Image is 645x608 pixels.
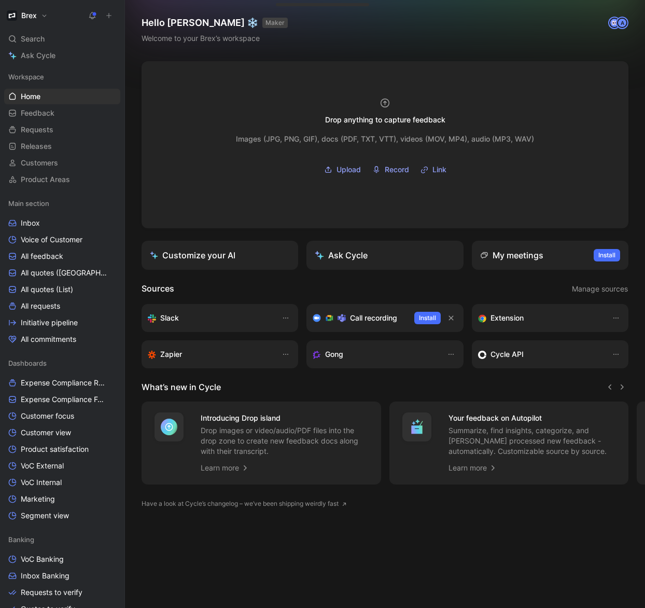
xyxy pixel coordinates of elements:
[4,491,120,507] a: Marketing
[21,251,63,261] span: All feedback
[4,392,120,407] a: Expense Compliance Feedback
[21,394,108,405] span: Expense Compliance Feedback
[201,462,249,474] a: Learn more
[571,282,628,296] button: Manage sources
[419,313,436,323] span: Install
[8,358,47,368] span: Dashboards
[313,312,405,324] div: Record & transcribe meetings from Zoom, Meet & Teams.
[4,441,120,457] a: Product satisfaction
[4,585,120,600] a: Requests to verify
[21,218,40,228] span: Inbox
[4,248,120,264] a: All feedback
[21,461,64,471] span: VoC External
[4,298,120,314] a: All requests
[4,331,120,347] a: All commitments
[320,162,364,177] button: Upload
[201,425,369,457] p: Drop images or video/audio/PDF files into the drop zone to create new feedback docs along with th...
[21,284,73,295] span: All quotes (List)
[4,265,120,281] a: All quotes ([GEOGRAPHIC_DATA])
[336,163,361,176] span: Upload
[4,155,120,171] a: Customers
[490,312,524,324] h3: Extension
[4,196,120,211] div: Main section
[4,355,120,371] div: Dashboards
[160,312,179,324] h3: Slack
[21,411,74,421] span: Customer focus
[4,282,120,297] a: All quotes (List)
[4,139,120,154] a: Releases
[4,551,120,567] a: VoC Banking
[4,8,50,23] button: BrexBrex
[21,268,108,278] span: All quotes ([GEOGRAPHIC_DATA])
[21,477,62,488] span: VoC Internal
[572,283,628,295] span: Manage sources
[142,499,347,509] a: Have a look at Cycle’s changelog – we’ve been shipping weirdly fast
[150,249,235,261] div: Customize your AI
[21,49,55,62] span: Ask Cycle
[21,11,37,20] h1: Brex
[201,412,369,424] h4: Introducing Drop island
[8,72,44,82] span: Workspace
[21,301,60,311] span: All requests
[21,554,64,564] span: VoC Banking
[617,18,627,28] div: A
[4,31,120,47] div: Search
[4,475,120,490] a: VoC Internal
[8,534,34,545] span: Banking
[21,108,54,118] span: Feedback
[142,241,298,270] a: Customize your AI
[142,381,221,393] h2: What’s new in Cycle
[315,249,368,261] div: Ask Cycle
[21,571,69,581] span: Inbox Banking
[7,10,17,21] img: Brex
[4,122,120,137] a: Requests
[4,196,120,347] div: Main sectionInboxVoice of CustomerAll feedbackAll quotes ([GEOGRAPHIC_DATA])All quotes (List)All ...
[448,412,616,424] h4: Your feedback on Autopilot
[325,348,343,361] h3: Gong
[478,312,601,324] div: Capture feedback from anywhere on the web
[21,444,89,454] span: Product satisfaction
[4,215,120,231] a: Inbox
[4,408,120,424] a: Customer focus
[432,163,446,176] span: Link
[8,198,49,209] span: Main section
[21,33,45,45] span: Search
[21,378,107,388] span: Expense Compliance Requests
[4,232,120,247] a: Voice of Customer
[4,375,120,391] a: Expense Compliance Requests
[4,48,120,63] a: Ask Cycle
[4,508,120,523] a: Segment view
[262,18,288,28] button: MAKER
[21,427,71,438] span: Customer view
[4,315,120,330] a: Initiative pipeline
[609,18,620,28] img: avatar
[369,162,413,177] button: Record
[142,17,288,29] h1: Hello [PERSON_NAME] ❄️
[350,312,397,324] h3: Call recording
[142,32,288,45] div: Welcome to your Brex’s workspace
[21,141,52,151] span: Releases
[148,348,271,361] div: Capture feedback from thousands of sources with Zapier (survey results, recordings, sheets, etc).
[448,462,497,474] a: Learn more
[417,162,450,177] button: Link
[490,348,524,361] h3: Cycle API
[313,348,436,361] div: Capture feedback from your incoming calls
[598,250,615,260] span: Install
[21,91,40,102] span: Home
[21,317,78,328] span: Initiative pipeline
[4,355,120,523] div: DashboardsExpense Compliance RequestsExpense Compliance FeedbackCustomer focusCustomer viewProduc...
[414,312,441,324] button: Install
[385,163,409,176] span: Record
[21,510,69,521] span: Segment view
[480,249,543,261] div: My meetings
[21,174,70,185] span: Product Areas
[4,568,120,584] a: Inbox Banking
[4,172,120,187] a: Product Areas
[4,532,120,547] div: Banking
[478,348,601,361] div: Sync customers & send feedback from custom sources. Get inspired by our favorite use case
[4,69,120,85] div: Workspace
[4,89,120,104] a: Home
[21,334,76,344] span: All commitments
[236,133,534,145] div: Images (JPG, PNG, GIF), docs (PDF, TXT, VTT), videos (MOV, MP4), audio (MP3, WAV)
[21,125,53,135] span: Requests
